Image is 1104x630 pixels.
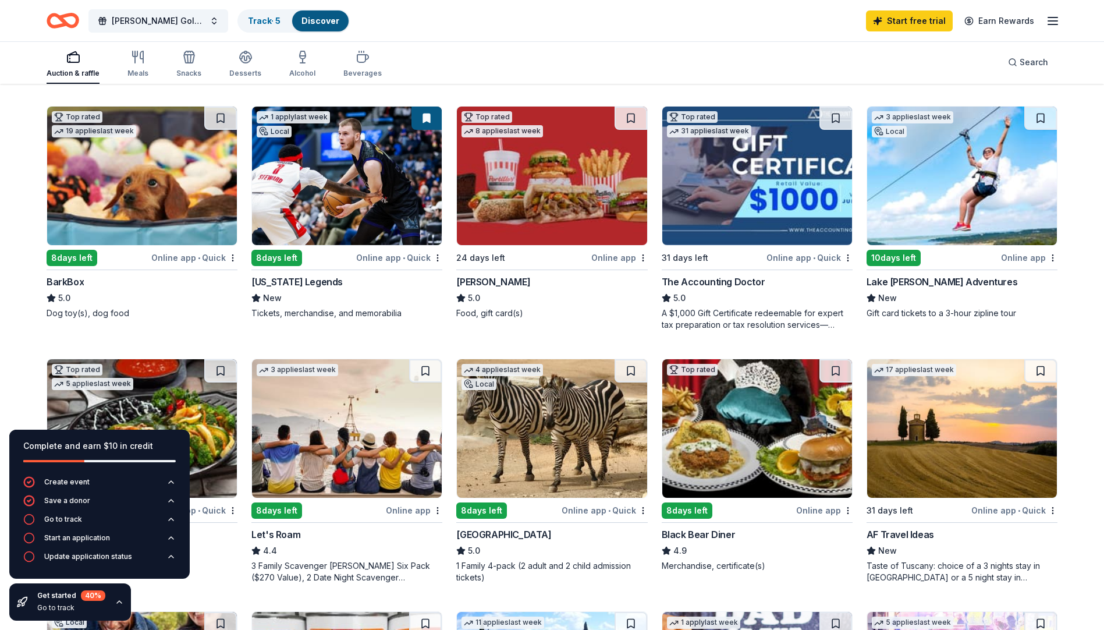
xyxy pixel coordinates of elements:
[52,125,136,137] div: 19 applies last week
[23,532,176,551] button: Start an application
[251,307,442,319] div: Tickets, merchandise, and memorabilia
[462,378,496,390] div: Local
[44,496,90,505] div: Save a donor
[248,16,281,26] a: Track· 5
[127,69,148,78] div: Meals
[867,275,1017,289] div: Lake [PERSON_NAME] Adventures
[667,364,718,376] div: Top rated
[662,359,853,572] a: Image for Black Bear DinerTop rated8days leftOnline appBlack Bear Diner4.9Merchandise, certificat...
[263,544,277,558] span: 4.4
[81,590,105,601] div: 40 %
[662,307,853,331] div: A $1,000 Gift Certificate redeemable for expert tax preparation or tax resolution services—recipi...
[386,503,442,518] div: Online app
[356,250,442,265] div: Online app Quick
[47,107,237,245] img: Image for BarkBox
[867,307,1057,319] div: Gift card tickets to a 3-hour zipline tour
[662,528,736,541] div: Black Bear Diner
[456,251,505,265] div: 24 days left
[468,291,480,305] span: 5.0
[878,291,897,305] span: New
[198,506,200,515] span: •
[47,275,84,289] div: BarkBox
[257,111,330,123] div: 1 apply last week
[176,45,201,84] button: Snacks
[112,14,205,28] span: [PERSON_NAME] Golf Fest Charity Tournament
[766,250,853,265] div: Online app Quick
[37,603,105,613] div: Go to track
[456,106,647,319] a: Image for Portillo'sTop rated8 applieslast week24 days leftOnline app[PERSON_NAME]5.0Food, gift c...
[667,617,740,629] div: 1 apply last week
[462,111,512,123] div: Top rated
[47,106,237,319] a: Image for BarkBoxTop rated19 applieslast week8days leftOnline app•QuickBarkBox5.0Dog toy(s), dog ...
[667,111,718,123] div: Top rated
[257,126,292,137] div: Local
[456,528,551,541] div: [GEOGRAPHIC_DATA]
[608,506,610,515] span: •
[47,69,100,78] div: Auction & raffle
[872,617,953,629] div: 5 applies last week
[456,560,647,583] div: 1 Family 4-pack (2 adult and 2 child admission tickets)
[229,69,261,78] div: Desserts
[867,359,1057,583] a: Image for AF Travel Ideas17 applieslast week31 days leftOnline app•QuickAF Travel IdeasNewTaste o...
[456,502,507,519] div: 8 days left
[867,250,921,266] div: 10 days left
[872,111,953,123] div: 3 applies last week
[44,552,132,561] div: Update application status
[867,359,1057,498] img: Image for AF Travel Ideas
[971,503,1057,518] div: Online app Quick
[662,107,852,245] img: Image for The Accounting Doctor
[176,69,201,78] div: Snacks
[872,126,907,137] div: Local
[23,551,176,569] button: Update application status
[289,45,315,84] button: Alcohol
[263,291,282,305] span: New
[673,291,686,305] span: 5.0
[456,359,647,583] a: Image for San Antonio Zoo4 applieslast weekLocal8days leftOnline app•Quick[GEOGRAPHIC_DATA]5.01 F...
[462,364,543,376] div: 4 applies last week
[257,364,338,376] div: 3 applies last week
[468,544,480,558] span: 5.0
[662,560,853,572] div: Merchandise, certificate(s)
[251,250,302,266] div: 8 days left
[457,107,647,245] img: Image for Portillo's
[673,544,687,558] span: 4.9
[867,106,1057,319] a: Image for Lake Travis Zipline Adventures3 applieslast weekLocal10days leftOnline appLake [PERSON_...
[229,45,261,84] button: Desserts
[47,250,97,266] div: 8 days left
[667,125,751,137] div: 31 applies last week
[58,291,70,305] span: 5.0
[562,503,648,518] div: Online app Quick
[662,106,853,331] a: Image for The Accounting DoctorTop rated31 applieslast week31 days leftOnline app•QuickThe Accoun...
[251,502,302,519] div: 8 days left
[456,275,530,289] div: [PERSON_NAME]
[457,359,647,498] img: Image for San Antonio Zoo
[252,107,442,245] img: Image for Texas Legends
[662,359,852,498] img: Image for Black Bear Diner
[44,533,110,543] div: Start an application
[52,364,102,376] div: Top rated
[251,106,442,319] a: Image for Texas Legends1 applylast weekLocal8days leftOnline app•Quick[US_STATE] LegendsNewTicket...
[52,378,133,390] div: 5 applies last week
[289,69,315,78] div: Alcohol
[866,10,953,31] a: Start free trial
[1020,55,1048,69] span: Search
[47,45,100,84] button: Auction & raffle
[251,560,442,583] div: 3 Family Scavenger [PERSON_NAME] Six Pack ($270 Value), 2 Date Night Scavenger [PERSON_NAME] Two ...
[47,7,79,34] a: Home
[127,45,148,84] button: Meals
[23,439,176,453] div: Complete and earn $10 in credit
[88,9,228,33] button: [PERSON_NAME] Golf Fest Charity Tournament
[237,9,350,33] button: Track· 5Discover
[251,275,343,289] div: [US_STATE] Legends
[999,51,1057,74] button: Search
[662,502,712,519] div: 8 days left
[591,250,648,265] div: Online app
[251,359,442,583] a: Image for Let's Roam3 applieslast week8days leftOnline appLet's Roam4.43 Family Scavenger [PERSON...
[456,307,647,319] div: Food, gift card(s)
[23,476,176,495] button: Create event
[252,359,442,498] img: Image for Let's Roam
[813,253,815,263] span: •
[462,125,543,137] div: 8 applies last week
[251,528,300,541] div: Let's Roam
[343,69,382,78] div: Beverages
